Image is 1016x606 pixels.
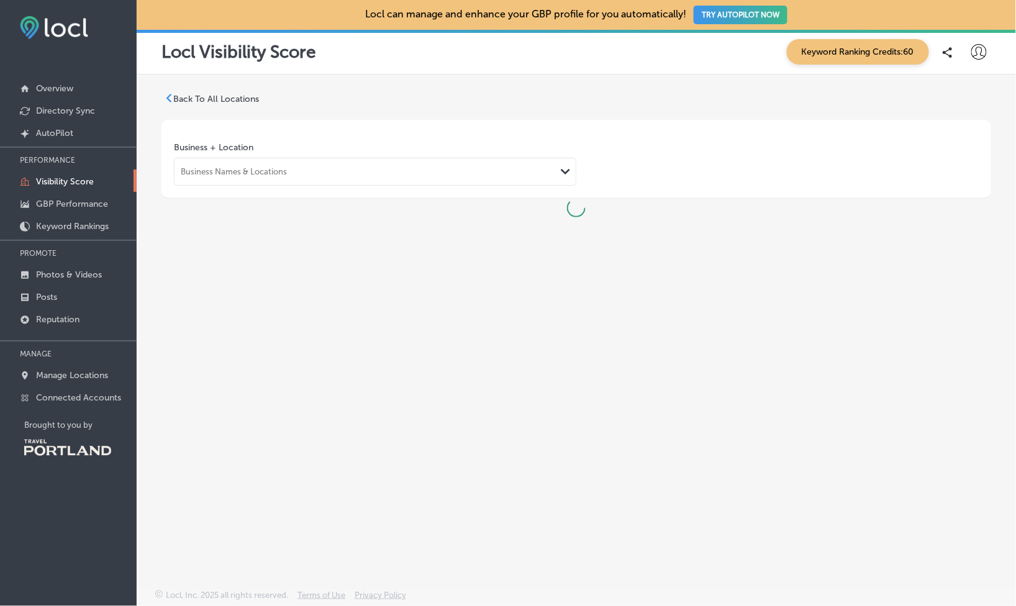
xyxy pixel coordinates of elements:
[173,94,259,104] p: Back To All Locations
[36,199,108,209] p: GBP Performance
[36,221,109,232] p: Keyword Rankings
[36,176,94,187] p: Visibility Score
[181,167,287,176] div: Business Names & Locations
[36,292,57,302] p: Posts
[787,39,929,65] span: Keyword Ranking Credits: 60
[36,314,79,325] p: Reputation
[694,6,787,24] button: TRY AUTOPILOT NOW
[36,128,73,138] p: AutoPilot
[166,590,288,600] p: Locl, Inc. 2025 all rights reserved.
[355,590,406,606] a: Privacy Policy
[161,42,316,62] p: Locl Visibility Score
[36,269,102,280] p: Photos & Videos
[36,83,73,94] p: Overview
[174,142,253,153] label: Business + Location
[36,392,121,403] p: Connected Accounts
[36,370,108,381] p: Manage Locations
[20,16,88,39] img: fda3e92497d09a02dc62c9cd864e3231.png
[24,440,111,456] img: Travel Portland
[24,420,137,430] p: Brought to you by
[36,106,95,116] p: Directory Sync
[297,590,345,606] a: Terms of Use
